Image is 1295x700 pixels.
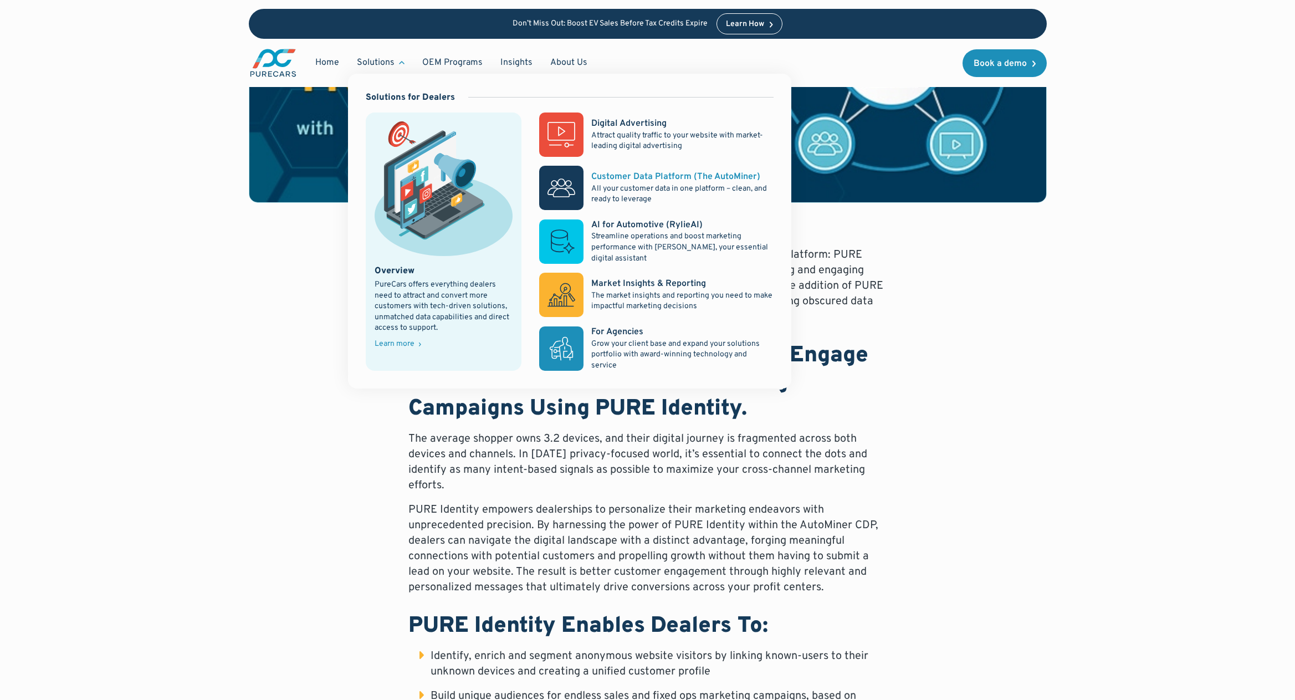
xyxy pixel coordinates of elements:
[375,279,513,334] div: PureCars offers everything dealers need to attract and convert more customers with tech-driven so...
[716,13,782,34] a: Learn How
[366,91,455,104] div: Solutions for Dealers
[591,326,643,338] div: For Agencies
[591,171,760,183] div: Customer Data Platform (The AutoMiner)
[492,52,541,73] a: Insights
[539,326,773,371] a: For AgenciesGrow your client base and expand your solutions portfolio with award-winning technolo...
[375,265,414,277] div: Overview
[541,52,596,73] a: About Us
[348,74,791,389] nav: Solutions
[408,502,887,595] p: PURE Identity empowers dealerships to personalize their marketing endeavors with unprecedented pr...
[591,339,773,371] p: Grow your client base and expand your solutions portfolio with award-winning technology and service
[591,219,703,231] div: AI for Automotive (RylieAI)
[539,219,773,264] a: AI for Automotive (RylieAI)Streamline operations and boost marketing performance with [PERSON_NAM...
[375,340,414,348] div: Learn more
[963,49,1047,77] a: Book a demo
[366,113,522,371] a: marketing illustration showing social media channels and campaignsOverviewPureCars offers everyth...
[357,57,395,69] div: Solutions
[348,52,413,73] div: Solutions
[306,52,348,73] a: Home
[591,290,773,312] p: The market insights and reporting you need to make impactful marketing decisions
[591,130,773,152] p: Attract quality traffic to your website with market-leading digital advertising
[539,166,773,210] a: Customer Data Platform (The AutoMiner)All your customer data in one platform – clean, and ready t...
[249,48,298,78] a: main
[375,121,513,256] img: marketing illustration showing social media channels and campaigns
[591,183,773,205] p: All your customer data in one platform – clean, and ready to leverage
[591,278,706,290] div: Market Insights & Reporting
[408,343,887,422] h2: Identify More Of Your Audience And Engage Them With Multi-Channel Marketing Campaigns Using PURE ...
[419,648,887,679] li: Identify, enrich and segment anonymous website visitors by linking known-users to their unknown d...
[539,273,773,317] a: Market Insights & ReportingThe market insights and reporting you need to make impactful marketing...
[249,48,298,78] img: purecars logo
[726,21,764,28] div: Learn How
[591,231,773,264] p: Streamline operations and boost marketing performance with [PERSON_NAME], your essential digital ...
[974,59,1027,68] div: Book a demo
[408,431,887,493] p: The average shopper owns 3.2 devices, and their digital journey is fragmented across both devices...
[408,613,887,640] h2: PURE Identity Enables Dealers To:
[591,117,667,130] div: Digital Advertising
[413,52,492,73] a: OEM Programs
[513,19,708,29] p: Don’t Miss Out: Boost EV Sales Before Tax Credits Expire
[539,113,773,157] a: Digital AdvertisingAttract quality traffic to your website with market-leading digital advertising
